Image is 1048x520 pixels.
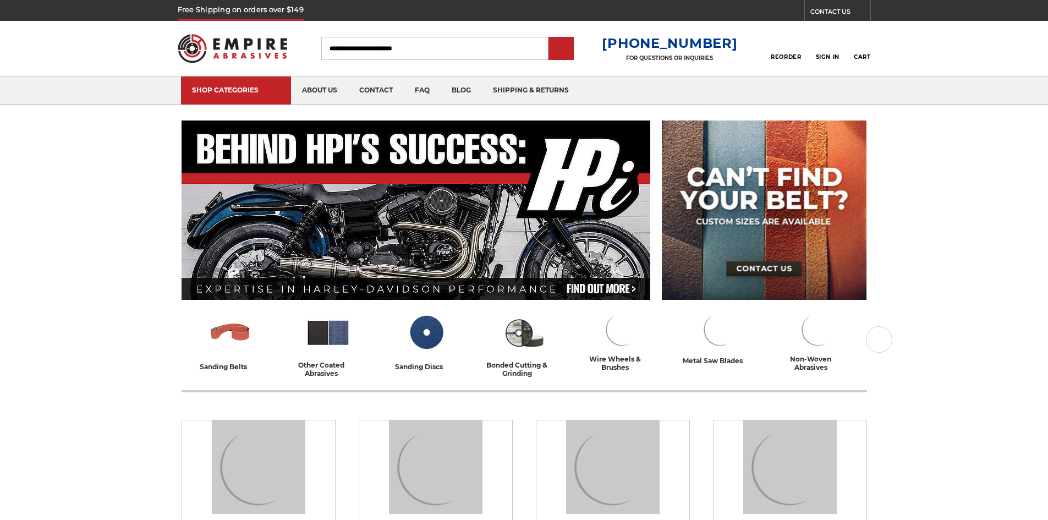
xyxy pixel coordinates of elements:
[578,310,667,371] a: wire wheels & brushes
[305,310,351,355] img: Other Coated Abrasives
[743,420,837,514] img: Bonded Cutting & Grinding
[291,76,348,105] a: about us
[207,310,253,355] img: Sanding Belts
[771,36,801,60] a: Reorder
[480,310,569,377] a: bonded cutting & grinding
[200,361,261,373] div: sanding belts
[404,76,441,105] a: faq
[480,361,569,377] div: bonded cutting & grinding
[773,310,863,371] a: non-woven abrasives
[662,121,866,300] img: promo banner for custom belts.
[854,53,870,61] span: Cart
[854,36,870,61] a: Cart
[810,6,870,21] a: CONTACT US
[182,121,651,300] img: Banner for an interview featuring Horsepower Inc who makes Harley performance upgrades featured o...
[866,326,892,353] button: Next
[676,310,765,366] a: metal saw blades
[441,76,482,105] a: blog
[816,53,840,61] span: Sign In
[773,355,863,371] div: non-woven abrasives
[566,420,660,514] img: Sanding Discs
[578,355,667,371] div: wire wheels & brushes
[482,76,580,105] a: shipping & returns
[178,27,288,70] img: Empire Abrasives
[284,361,373,377] div: other coated abrasives
[212,420,305,514] img: Sanding Belts
[382,310,471,373] a: sanding discs
[602,54,737,62] p: FOR QUESTIONS OR INQUIRIES
[798,310,838,349] img: Non-woven Abrasives
[389,420,482,514] img: Other Coated Abrasives
[550,38,572,60] input: Submit
[284,310,373,377] a: other coated abrasives
[700,310,740,349] img: Metal Saw Blades
[403,310,449,355] img: Sanding Discs
[683,355,757,366] div: metal saw blades
[602,35,737,51] a: [PHONE_NUMBER]
[602,310,642,349] img: Wire Wheels & Brushes
[501,310,547,355] img: Bonded Cutting & Grinding
[771,53,801,61] span: Reorder
[348,76,404,105] a: contact
[395,361,457,373] div: sanding discs
[186,310,275,373] a: sanding belts
[192,86,280,94] div: SHOP CATEGORIES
